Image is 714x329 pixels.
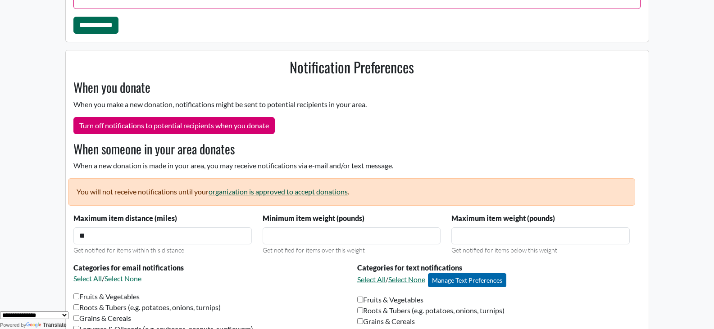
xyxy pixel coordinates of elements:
label: Roots & Tubers (e.g. potatoes, onions, turnips) [357,305,505,316]
p: You will not receive notifications until your . [68,178,635,206]
small: Get notified for items within this distance [73,246,184,254]
input: Fruits & Vegetables [357,297,363,302]
label: Minimum item weight (pounds) [263,213,364,224]
a: Select All [357,275,386,284]
h3: When someone in your area donates [68,141,635,157]
label: Roots & Tubers (e.g. potatoes, onions, turnips) [73,302,221,313]
input: Roots & Tubers (e.g. potatoes, onions, turnips) [73,304,79,310]
input: Roots & Tubers (e.g. potatoes, onions, turnips) [357,307,363,313]
strong: Categories for email notifications [73,263,184,272]
p: / [357,273,630,287]
small: Get notified for items below this weight [451,246,557,254]
a: Select All [73,274,102,283]
a: organization is approved to accept donations [209,187,348,196]
strong: Categories for text notifications [357,263,462,272]
p: When you make a new donation, notifications might be sent to potential recipients in your area. [68,99,635,110]
label: Maximum item distance (miles) [73,213,177,224]
label: Fruits & Vegetables [357,294,423,305]
label: Fruits & Vegetables [73,291,140,302]
a: Manage Text Preferences [428,273,506,287]
a: Translate [26,322,67,328]
a: Select None [105,274,141,283]
small: Get notified for items over this weight [263,246,365,254]
p: / [73,273,346,284]
label: Maximum item weight (pounds) [451,213,555,224]
img: Google Translate [26,322,43,329]
p: When a new donation is made in your area, you may receive notifications via e-mail and/or text me... [68,160,635,171]
input: Fruits & Vegetables [73,293,79,299]
h3: When you donate [68,80,635,95]
button: Turn off notifications to potential recipients when you donate [73,117,275,134]
a: Select None [388,275,425,284]
h2: Notification Preferences [68,59,635,76]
